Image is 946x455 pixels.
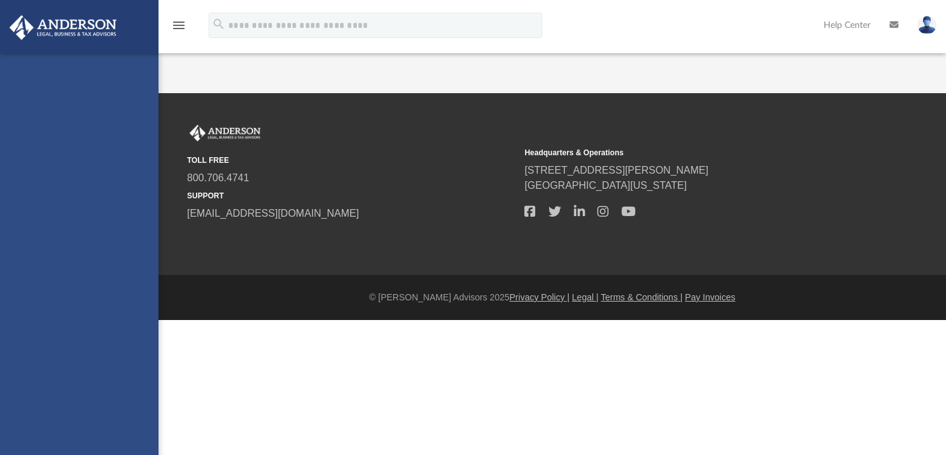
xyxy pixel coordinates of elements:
a: Terms & Conditions | [601,292,683,302]
img: Anderson Advisors Platinum Portal [6,15,120,40]
small: TOLL FREE [187,155,515,166]
a: Pay Invoices [685,292,735,302]
a: [GEOGRAPHIC_DATA][US_STATE] [524,180,687,191]
div: © [PERSON_NAME] Advisors 2025 [159,291,946,304]
a: Privacy Policy | [510,292,570,302]
a: Legal | [572,292,599,302]
img: User Pic [917,16,936,34]
a: [EMAIL_ADDRESS][DOMAIN_NAME] [187,208,359,219]
i: menu [171,18,186,33]
i: search [212,17,226,31]
img: Anderson Advisors Platinum Portal [187,125,263,141]
small: SUPPORT [187,190,515,202]
a: 800.706.4741 [187,172,249,183]
a: menu [171,24,186,33]
a: [STREET_ADDRESS][PERSON_NAME] [524,165,708,176]
small: Headquarters & Operations [524,147,853,158]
